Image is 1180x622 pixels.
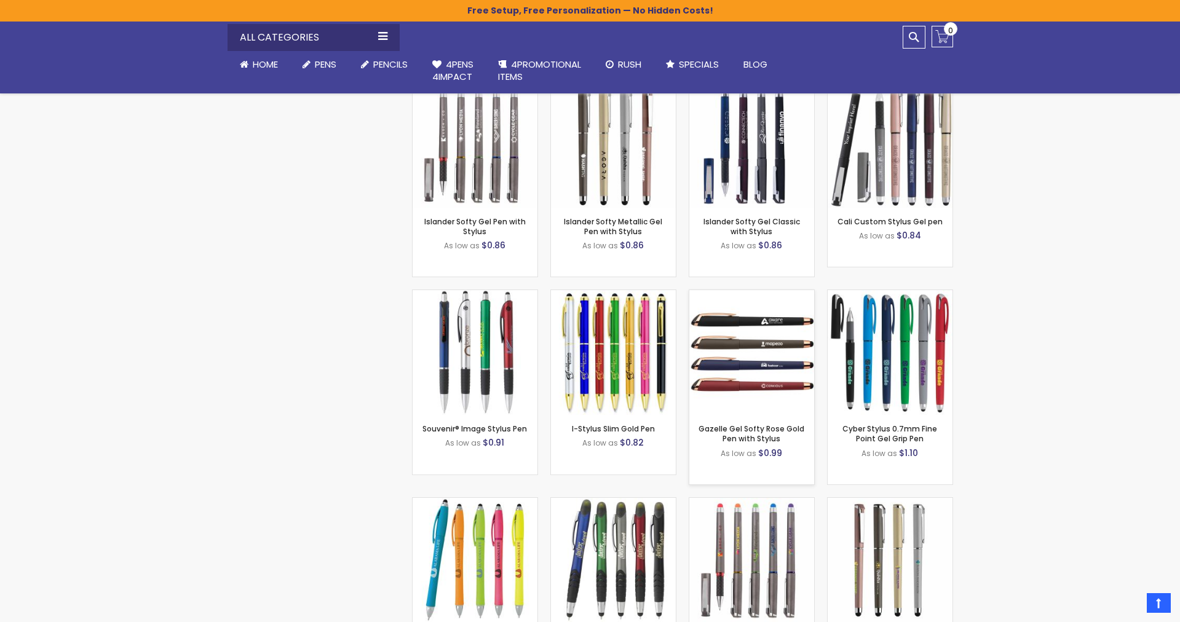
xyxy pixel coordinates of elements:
a: Pencils [349,51,420,78]
img: Islander Softy Metallic Gel Pen with Stylus [551,83,676,208]
span: Pens [315,58,336,71]
span: As low as [445,438,481,448]
span: $0.91 [483,436,504,449]
span: $1.10 [899,447,918,459]
a: Islander Softy Gel with Stylus - ColorJet Imprint [689,497,814,508]
span: $0.86 [620,239,644,251]
span: As low as [582,438,618,448]
span: Home [253,58,278,71]
a: Blog [731,51,780,78]
span: Specials [679,58,719,71]
span: As low as [861,448,897,459]
div: All Categories [228,24,400,51]
img: Islander Softy Gel Pen with Stylus [413,83,537,208]
a: Home [228,51,290,78]
a: Pens [290,51,349,78]
a: Souvenir® Image Stylus Pen [422,423,527,434]
img: Islander Softy Gel Classic with Stylus [689,83,814,208]
img: Souvenir® Image Stylus Pen [413,290,537,415]
span: As low as [444,240,480,251]
img: I-Stylus Slim Gold Pen [551,290,676,415]
img: Cyber Stylus 0.7mm Fine Point Gel Grip Pen [828,290,952,415]
a: Islander Softy Metallic Gel Pen with Stylus [564,216,662,237]
img: Cali Custom Stylus Gel pen [828,83,952,208]
img: Gazelle Gel Softy Rose Gold Pen with Stylus [689,290,814,415]
span: $0.86 [481,239,505,251]
a: Islander Softy Metallic Gel Pen with Stylus - ColorJet Imprint [828,497,952,508]
span: $0.86 [758,239,782,251]
a: 4PROMOTIONALITEMS [486,51,593,91]
a: Neon Stylus Highlighter-Pen Combo [413,497,537,508]
span: As low as [582,240,618,251]
span: Pencils [373,58,408,71]
a: Islander Softy Gel Classic with Stylus [703,216,800,237]
a: Cali Custom Stylus Gel pen [837,216,943,227]
a: Cyber Stylus 0.7mm Fine Point Gel Grip Pen [842,423,937,444]
span: 4PROMOTIONAL ITEMS [498,58,581,83]
span: Blog [743,58,767,71]
span: As low as [859,230,895,241]
a: Specials [654,51,731,78]
a: Souvenir® Jalan Highlighter Stylus Pen Combo [551,497,676,508]
span: 0 [948,25,953,36]
span: $0.82 [620,436,644,449]
a: I-Stylus Slim Gold Pen [572,423,655,434]
a: Top [1147,593,1171,613]
span: $0.84 [897,229,921,242]
a: I-Stylus Slim Gold Pen [551,289,676,300]
a: 4Pens4impact [420,51,486,91]
a: Islander Softy Gel Pen with Stylus [424,216,526,237]
a: Gazelle Gel Softy Rose Gold Pen with Stylus [699,423,804,444]
a: 0 [932,26,953,47]
span: 4Pens 4impact [432,58,473,83]
span: Rush [618,58,641,71]
a: Rush [593,51,654,78]
a: Souvenir® Image Stylus Pen [413,289,537,300]
a: Gazelle Gel Softy Rose Gold Pen with Stylus [689,289,814,300]
span: $0.99 [758,447,782,459]
a: Cyber Stylus 0.7mm Fine Point Gel Grip Pen [828,289,952,300]
span: As low as [721,448,756,459]
span: As low as [721,240,756,251]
